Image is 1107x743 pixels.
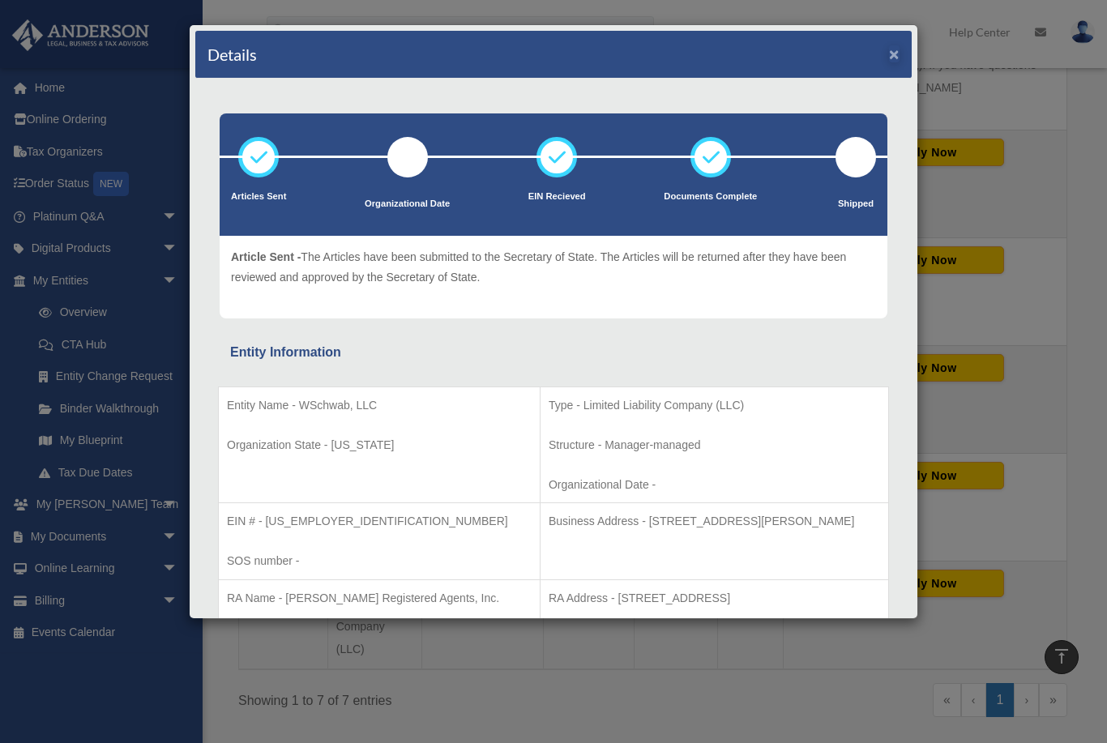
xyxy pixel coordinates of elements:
[227,435,532,455] p: Organization State - [US_STATE]
[227,511,532,532] p: EIN # - [US_EMPLOYER_IDENTIFICATION_NUMBER]
[528,189,586,205] p: EIN Recieved
[365,196,450,212] p: Organizational Date
[207,43,257,66] h4: Details
[549,435,880,455] p: Structure - Manager-managed
[664,189,757,205] p: Documents Complete
[549,511,880,532] p: Business Address - [STREET_ADDRESS][PERSON_NAME]
[549,588,880,608] p: RA Address - [STREET_ADDRESS]
[227,551,532,571] p: SOS number -
[227,395,532,416] p: Entity Name - WSchwab, LLC
[231,250,301,263] span: Article Sent -
[549,475,880,495] p: Organizational Date -
[227,588,532,608] p: RA Name - [PERSON_NAME] Registered Agents, Inc.
[230,341,877,364] div: Entity Information
[836,196,876,212] p: Shipped
[889,45,900,62] button: ×
[231,247,876,287] p: The Articles have been submitted to the Secretary of State. The Articles will be returned after t...
[549,395,880,416] p: Type - Limited Liability Company (LLC)
[231,189,286,205] p: Articles Sent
